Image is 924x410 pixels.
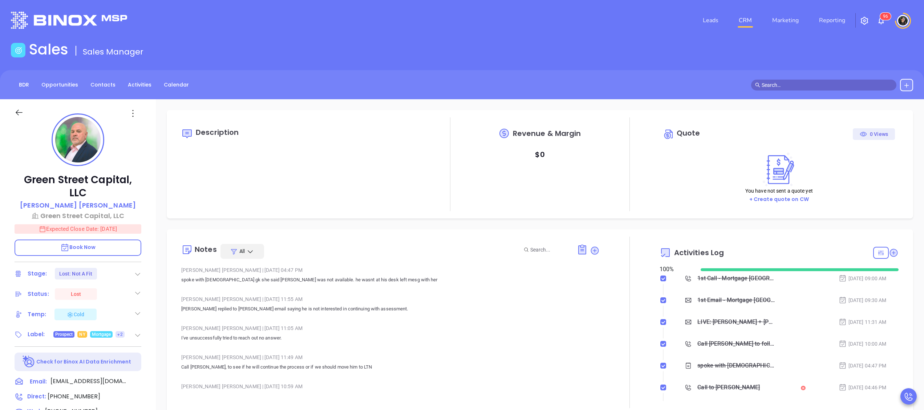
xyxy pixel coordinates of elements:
p: Expected Close Date: [DATE] [15,224,141,234]
div: [PERSON_NAME] [PERSON_NAME] [DATE] 11:55 AM [181,294,600,305]
span: [PHONE_NUMBER] [48,392,100,401]
p: [PERSON_NAME] replied to [PERSON_NAME] email saying he is not interested in continuing with asses... [181,305,600,313]
div: Lost: Not A Fit [59,268,93,280]
div: Lost [71,288,81,300]
span: NY [79,330,85,338]
p: Check for Binox AI Data Enrichment [36,358,131,366]
img: Create on CWSell [759,152,799,187]
div: Stage: [28,268,47,279]
p: Green Street Capital, LLC [15,173,141,200]
span: Description [196,127,239,137]
a: + Create quote on CW [749,196,809,203]
p: Call [PERSON_NAME], to see if he will continue the process or if we should move him to LTN [181,363,600,371]
a: Contacts [86,79,120,91]
p: [PERSON_NAME] [PERSON_NAME] [20,200,136,210]
div: 1st Call - Mortgage [GEOGRAPHIC_DATA] [697,273,775,284]
img: Circle dollar [663,128,675,140]
img: iconNotification [877,16,885,25]
img: profile-user [55,117,101,162]
span: 6 [885,14,888,19]
span: | [262,325,263,331]
span: Book Now [60,244,96,251]
div: [DATE] 09:00 AM [839,274,887,282]
a: Reporting [816,13,848,28]
a: BDR [15,79,33,91]
div: [DATE] 09:30 AM [839,296,887,304]
a: Activities [123,79,156,91]
span: Activities Log [674,249,724,256]
a: CRM [736,13,755,28]
div: [PERSON_NAME] [PERSON_NAME] [DATE] 11:49 AM [181,352,600,363]
span: Email: [30,377,47,386]
a: [PERSON_NAME] [PERSON_NAME] [20,200,136,211]
div: [PERSON_NAME] [PERSON_NAME] [DATE] 10:59 AM [181,381,600,392]
div: 0 Views [860,128,888,140]
div: Label: [28,329,45,340]
span: Mortgage [92,330,111,338]
input: Search… [762,81,892,89]
img: Ai-Enrich-DaqCidB-.svg [23,355,35,368]
a: Opportunities [37,79,82,91]
p: spoke with [DEMOGRAPHIC_DATA] gk she said [PERSON_NAME] was not available. he wasnt at his desk l... [181,276,600,284]
div: spoke with [DEMOGRAPHIC_DATA] gk she said [PERSON_NAME] was not available. he wasnt at his desk l... [697,360,775,371]
div: 1st Email - Mortgage [GEOGRAPHIC_DATA] [697,295,775,306]
span: Direct : [27,393,46,400]
div: [DATE] 04:47 PM [839,362,887,370]
span: | [262,354,263,360]
div: Status: [28,289,49,300]
span: search [755,83,760,88]
div: Temp: [28,309,46,320]
button: + Create quote on CW [747,195,811,204]
div: [DATE] 11:31 AM [839,318,887,326]
div: [PERSON_NAME] [PERSON_NAME] [DATE] 04:47 PM [181,265,600,276]
a: Leads [700,13,721,28]
span: 9 [883,14,885,19]
span: +2 [117,330,122,338]
input: Search... [530,246,569,254]
p: You have not sent a quote yet [745,187,813,195]
span: Sales Manager [83,46,143,57]
img: iconSetting [860,16,869,25]
span: Revenue & Margin [513,130,581,137]
span: [EMAIL_ADDRESS][DOMAIN_NAME] [50,377,127,386]
span: | [262,383,263,389]
div: LIVE: [PERSON_NAME] + [PERSON_NAME] on The True Cost of a Data Breach [697,317,775,327]
h1: Sales [29,41,68,58]
div: [DATE] 10:00 AM [839,340,887,348]
img: user [897,15,909,27]
div: [DATE] 04:46 PM [839,383,887,391]
div: Cold [66,310,84,319]
sup: 96 [880,13,891,20]
a: Green Street Capital, LLC [15,211,141,221]
div: Notes [195,246,217,253]
p: I've unsuccessfully tried to reach out no answer. [181,334,600,342]
span: Prospect [55,330,73,338]
div: [PERSON_NAME] [PERSON_NAME] [DATE] 11:05 AM [181,323,600,334]
p: $ 0 [535,148,544,161]
a: Marketing [769,13,802,28]
a: Calendar [159,79,193,91]
div: Call [PERSON_NAME] to follow up [697,338,775,349]
div: 100 % [660,265,692,274]
img: logo [11,12,127,29]
span: Quote [677,128,700,138]
span: | [262,296,263,302]
span: | [262,267,263,273]
div: Call to [PERSON_NAME] [697,382,760,393]
span: All [239,248,245,255]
